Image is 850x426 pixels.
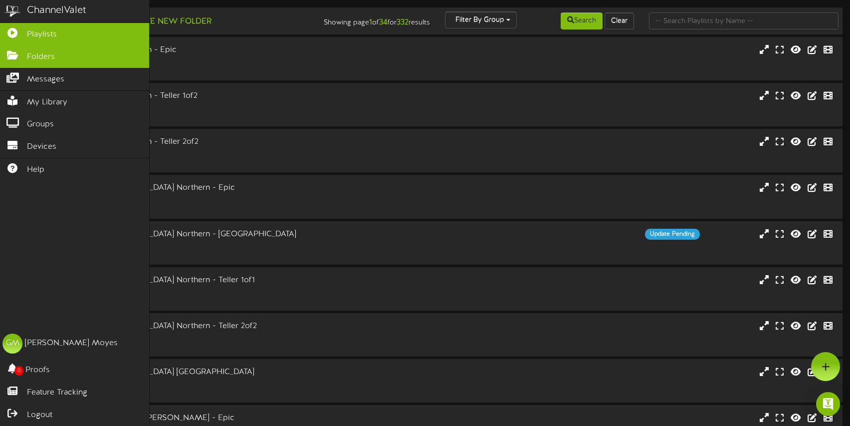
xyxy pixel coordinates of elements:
[40,367,363,378] div: AZ - 056 - [GEOGRAPHIC_DATA] [GEOGRAPHIC_DATA]
[561,12,603,29] button: Search
[2,334,22,354] div: GM
[40,182,363,194] div: AZ - 056 - [GEOGRAPHIC_DATA] Northern - Epic
[27,387,87,399] span: Feature Tracking
[40,332,363,341] div: Landscape ( 16:9 )
[605,12,634,29] button: Clear
[40,341,363,349] div: # 875
[27,51,55,63] span: Folders
[27,29,57,40] span: Playlists
[40,136,363,148] div: AZ - 033 - Mesa Southern - Teller 2of2
[27,74,64,85] span: Messages
[40,295,363,303] div: # 874
[40,148,363,156] div: Landscape ( 16:9 )
[40,44,363,56] div: AZ - 033 - Mesa Southern - Epic
[397,18,409,27] strong: 332
[369,18,372,27] strong: 1
[40,286,363,294] div: Landscape ( 16:9 )
[649,12,839,29] input: -- Search Playlists by Name --
[40,102,363,110] div: Landscape ( 16:9 )
[40,378,363,387] div: Landscape ( 16:9 )
[379,18,388,27] strong: 34
[27,3,86,18] div: ChannelValet
[40,64,363,73] div: # 876
[40,56,363,64] div: Landscape ( 16:9 )
[14,366,23,376] span: 0
[27,97,67,108] span: My Library
[40,275,363,286] div: AZ - 056 - [GEOGRAPHIC_DATA] Northern - Teller 1of1
[301,11,437,28] div: Showing page of for results
[40,202,363,211] div: # 5649
[25,338,118,349] div: [PERSON_NAME] Moyes
[40,413,363,424] div: AZ - 145 - Queen Creek [PERSON_NAME] - Epic
[27,410,52,421] span: Logout
[40,229,363,240] div: AZ - 056 - [GEOGRAPHIC_DATA] Northern - [GEOGRAPHIC_DATA]
[40,387,363,395] div: # 5652
[27,141,56,153] span: Devices
[40,248,363,257] div: # 5650
[40,194,363,202] div: Landscape ( 16:9 )
[40,240,363,248] div: Portrait ( 9:16 )
[27,164,44,176] span: Help
[645,229,700,240] div: Update Pending
[27,119,54,130] span: Groups
[40,321,363,332] div: AZ - 056 - [GEOGRAPHIC_DATA] Northern - Teller 2of2
[40,110,363,119] div: # 870
[40,156,363,165] div: # 871
[816,392,840,416] div: Open Intercom Messenger
[445,11,517,28] button: Filter By Group
[115,15,214,28] button: Create New Folder
[25,365,50,376] span: Proofs
[40,90,363,102] div: AZ - 033 - Mesa Southern - Teller 1of2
